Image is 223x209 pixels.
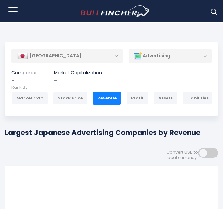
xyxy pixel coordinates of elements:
[154,92,178,105] div: Assets
[81,5,150,17] img: bullfincher logo
[5,127,218,138] h1: Largest Japanese Advertising Companies by Revenue
[54,77,102,85] div: -
[11,85,212,90] p: Rank By
[81,5,150,17] a: Go to homepage
[53,92,88,105] div: Stock Price
[129,49,212,64] div: Advertising
[11,49,123,63] div: [GEOGRAPHIC_DATA]
[11,92,48,105] div: Market Cap
[93,92,121,105] div: Revenue
[182,92,214,105] div: Liabilities
[11,70,38,75] p: Companies
[126,92,149,105] div: Profit
[54,70,102,75] p: Market Capitalization
[167,150,198,161] span: Convert USD to local currency
[11,77,38,85] div: -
